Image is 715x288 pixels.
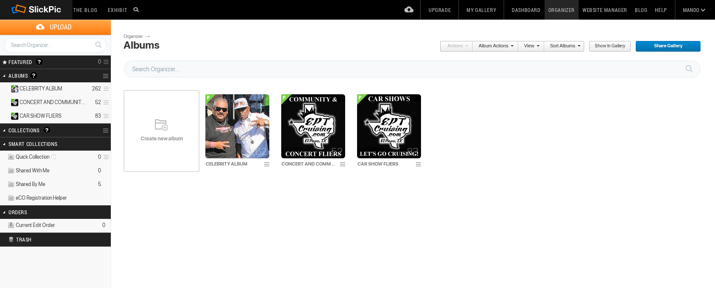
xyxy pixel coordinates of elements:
span: Share Gallery [635,41,695,52]
span: Quick Collection [16,154,59,160]
span: 83 [407,148,418,155]
h2: Smart Collections [9,137,80,150]
a: Expand [1,99,9,105]
input: Search photos on SlickPic... [132,4,142,15]
ins: Public Album [7,99,19,106]
span: CELEBRITY ALBUM [20,85,62,92]
img: musicevents.webp [281,94,345,158]
a: Expand [1,113,9,119]
div: Albums [124,39,159,51]
h2: Collections [9,124,80,137]
img: ico_album_coll.png [7,181,15,188]
img: Copyofeptlogo1-1%5B1%5D.webp [357,94,421,158]
ins: Public Album [7,113,19,120]
img: 1072_-_Copy.webp [205,94,269,158]
span: CONCERT AND COMMUNITY FLIERS [20,99,86,106]
span: Shared By Me [16,181,45,188]
a: Expand [1,222,9,228]
img: ico_album_coll.png [7,167,15,175]
span: 52 [331,148,343,155]
input: CAR SHOW FLIERS [357,160,413,168]
h2: Albums [9,69,80,82]
a: View [518,41,539,52]
input: Search Organizer... [124,61,701,78]
span: Shared With Me [16,167,49,174]
img: ico_album_coll-lastimport.png [7,222,15,229]
input: CELEBRITY ALBUM [205,160,262,168]
a: Sort Albums [544,41,580,52]
a: Show in Gallery [589,41,631,52]
a: Actions [440,41,468,52]
ins: Public Editorder [7,222,15,229]
span: FEATURED [6,58,32,65]
a: Collection Options [103,125,111,137]
span: Upload [10,20,111,35]
a: Expand [1,85,9,92]
span: eCO Registration Helper [16,195,67,201]
span: Current Edit Order [16,222,55,229]
span: CAR SHOW FLIERS [20,113,61,119]
a: Album Actions [473,41,513,52]
span: Show in Gallery [589,41,625,52]
a: Search [90,38,106,52]
input: CONCERT AND COMMUNITY FLIERS [281,160,337,168]
h2: Trash [9,233,88,246]
ins: Public Album [7,85,19,93]
span: 262 [250,148,267,155]
input: Search Organizer... [4,38,107,52]
h2: Orders [9,206,80,218]
img: ico_album_coll.png [7,195,15,202]
span: Create new album [124,135,199,142]
img: ico_album_quick.png [7,154,15,161]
